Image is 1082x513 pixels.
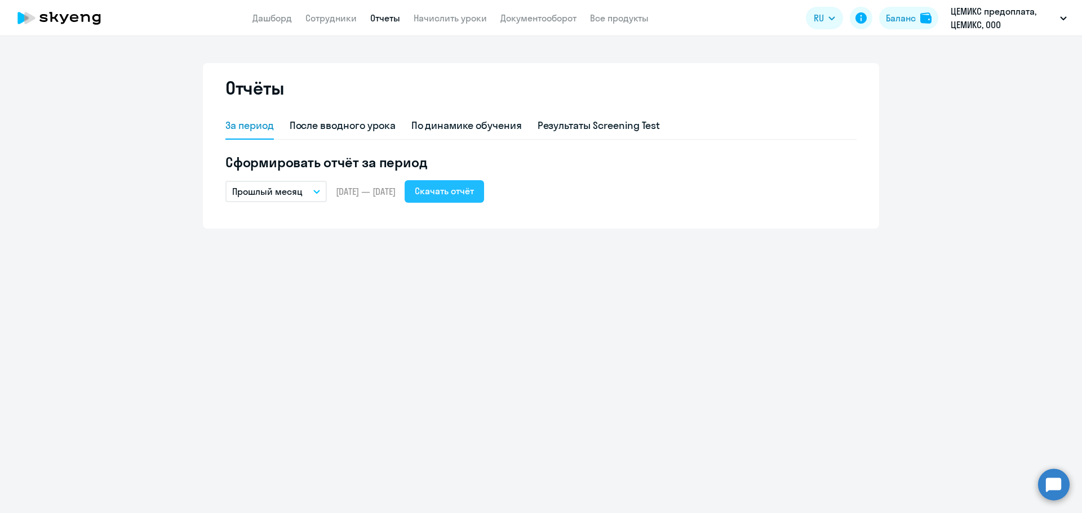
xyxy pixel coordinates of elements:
[945,5,1072,32] button: ЦЕМИКС предоплата, ЦЕМИКС, ООО
[414,12,487,24] a: Начислить уроки
[290,118,396,133] div: После вводного урока
[405,180,484,203] button: Скачать отчёт
[411,118,522,133] div: По динамике обучения
[951,5,1056,32] p: ЦЕМИКС предоплата, ЦЕМИКС, ООО
[538,118,660,133] div: Результаты Screening Test
[225,181,327,202] button: Прошлый месяц
[225,77,284,99] h2: Отчёты
[500,12,577,24] a: Документооборот
[225,118,274,133] div: За период
[370,12,400,24] a: Отчеты
[814,11,824,25] span: RU
[806,7,843,29] button: RU
[886,11,916,25] div: Баланс
[590,12,649,24] a: Все продукты
[305,12,357,24] a: Сотрудники
[232,185,303,198] p: Прошлый месяц
[252,12,292,24] a: Дашборд
[920,12,932,24] img: balance
[879,7,938,29] button: Балансbalance
[415,184,474,198] div: Скачать отчёт
[336,185,396,198] span: [DATE] — [DATE]
[225,153,857,171] h5: Сформировать отчёт за период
